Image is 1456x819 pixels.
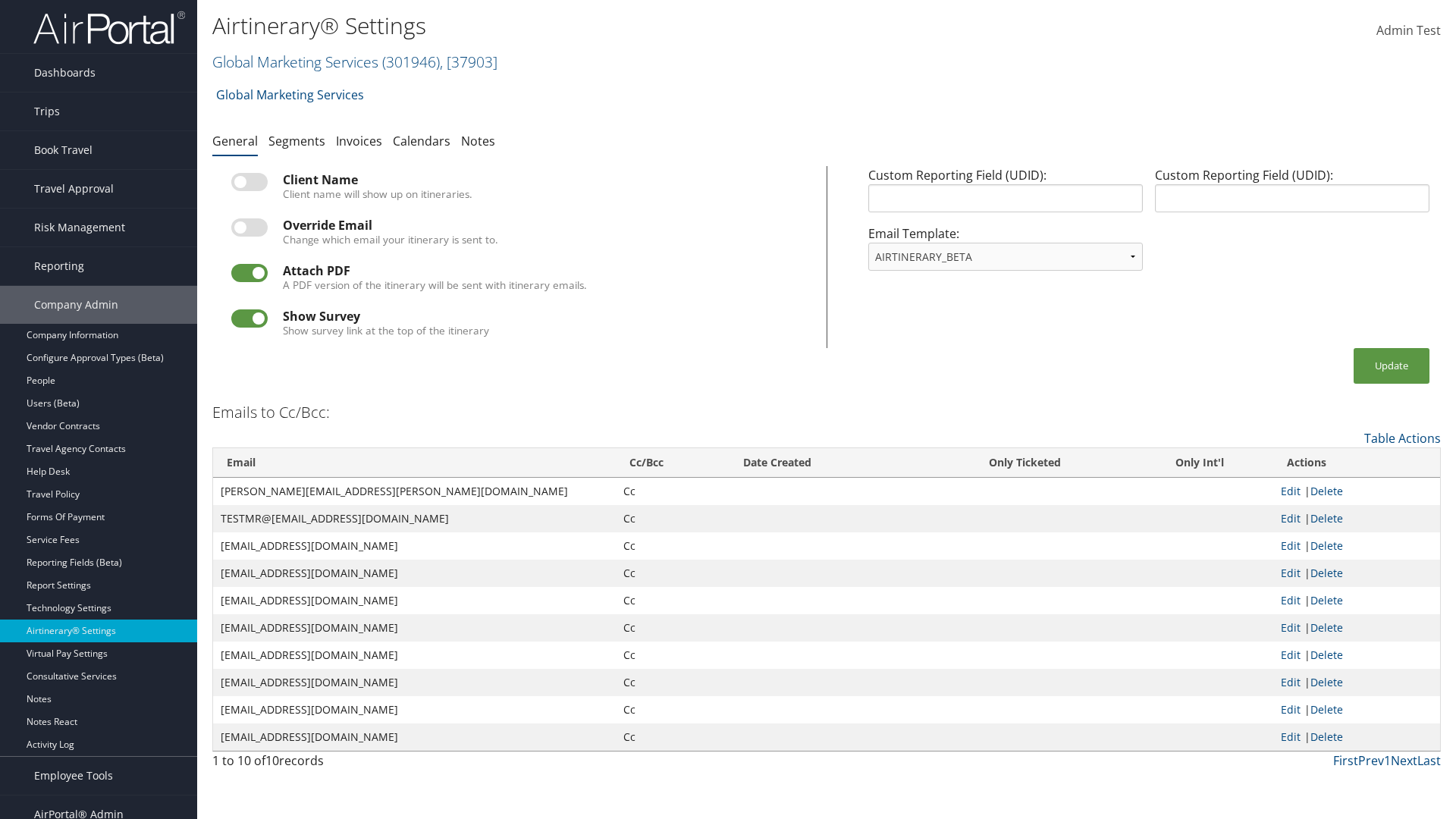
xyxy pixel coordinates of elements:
[213,448,616,478] th: Email: activate to sort column ascending
[1125,448,1272,478] th: Only Int'l: activate to sort column ascending
[213,723,616,751] td: [EMAIL_ADDRESS][DOMAIN_NAME]
[213,478,616,505] td: [PERSON_NAME][EMAIL_ADDRESS][PERSON_NAME][DOMAIN_NAME]
[213,614,616,642] td: [EMAIL_ADDRESS][DOMAIN_NAME]
[1310,730,1343,744] a: Delete
[212,133,258,149] a: General
[1149,166,1436,224] div: Custom Reporting Field (UDID):
[616,642,730,669] td: Cc
[616,560,730,587] td: Cc
[213,505,616,532] td: TESTMR@[EMAIL_ADDRESS][DOMAIN_NAME]
[283,309,808,323] div: Show Survey
[1310,511,1343,526] a: Delete
[862,224,1149,283] div: Email Template:
[283,232,498,247] label: Change which email your itinerary is sent to.
[1273,669,1440,696] td: |
[1364,430,1441,447] a: Table Actions
[1273,642,1440,669] td: |
[1384,752,1391,769] a: 1
[1273,696,1440,723] td: |
[216,80,364,110] a: Global Marketing Services
[616,587,730,614] td: Cc
[1354,348,1429,384] button: Update
[1273,505,1440,532] td: |
[34,93,60,130] span: Trips
[1376,22,1441,39] span: Admin Test
[213,669,616,696] td: [EMAIL_ADDRESS][DOMAIN_NAME]
[1273,448,1440,478] th: Actions
[1333,752,1358,769] a: First
[34,131,93,169] span: Book Travel
[213,696,616,723] td: [EMAIL_ADDRESS][DOMAIN_NAME]
[440,52,497,72] span: , [ 37903 ]
[1273,614,1440,642] td: |
[616,448,730,478] th: Cc/Bcc: activate to sort column ascending
[1310,702,1343,717] a: Delete
[34,209,125,246] span: Risk Management
[1310,648,1343,662] a: Delete
[1281,511,1301,526] a: Edit
[213,532,616,560] td: [EMAIL_ADDRESS][DOMAIN_NAME]
[1310,538,1343,553] a: Delete
[212,52,497,72] a: Global Marketing Services
[34,757,113,795] span: Employee Tools
[213,560,616,587] td: [EMAIL_ADDRESS][DOMAIN_NAME]
[1310,675,1343,689] a: Delete
[283,187,472,202] label: Client name will show up on itineraries.
[1281,730,1301,744] a: Edit
[1391,752,1417,769] a: Next
[1281,566,1301,580] a: Edit
[33,10,185,45] img: airportal-logo.png
[862,166,1149,224] div: Custom Reporting Field (UDID):
[212,10,1031,42] h1: Airtinerary® Settings
[1281,620,1301,635] a: Edit
[1281,675,1301,689] a: Edit
[283,323,489,338] label: Show survey link at the top of the itinerary
[393,133,450,149] a: Calendars
[1273,560,1440,587] td: |
[1281,648,1301,662] a: Edit
[212,402,330,423] h3: Emails to Cc/Bcc:
[1376,8,1441,55] a: Admin Test
[34,286,118,324] span: Company Admin
[265,752,279,769] span: 10
[1310,593,1343,607] a: Delete
[616,478,730,505] td: Cc
[730,448,924,478] th: Date Created: activate to sort column ascending
[616,614,730,642] td: Cc
[461,133,495,149] a: Notes
[213,642,616,669] td: [EMAIL_ADDRESS][DOMAIN_NAME]
[1417,752,1441,769] a: Last
[924,448,1126,478] th: Only Ticketed: activate to sort column ascending
[1310,566,1343,580] a: Delete
[1273,587,1440,614] td: |
[213,587,616,614] td: [EMAIL_ADDRESS][DOMAIN_NAME]
[616,532,730,560] td: Cc
[268,133,325,149] a: Segments
[1358,752,1384,769] a: Prev
[1281,484,1301,498] a: Edit
[1281,538,1301,553] a: Edit
[1310,620,1343,635] a: Delete
[616,505,730,532] td: Cc
[34,170,114,208] span: Travel Approval
[616,723,730,751] td: Cc
[1281,702,1301,717] a: Edit
[1281,593,1301,607] a: Edit
[1273,478,1440,505] td: |
[34,247,84,285] span: Reporting
[1273,723,1440,751] td: |
[283,218,808,232] div: Override Email
[616,669,730,696] td: Cc
[616,696,730,723] td: Cc
[283,173,808,187] div: Client Name
[1310,484,1343,498] a: Delete
[34,54,96,92] span: Dashboards
[283,278,587,293] label: A PDF version of the itinerary will be sent with itinerary emails.
[212,752,510,777] div: 1 to 10 of records
[382,52,440,72] span: ( 301946 )
[1273,532,1440,560] td: |
[336,133,382,149] a: Invoices
[283,264,808,278] div: Attach PDF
